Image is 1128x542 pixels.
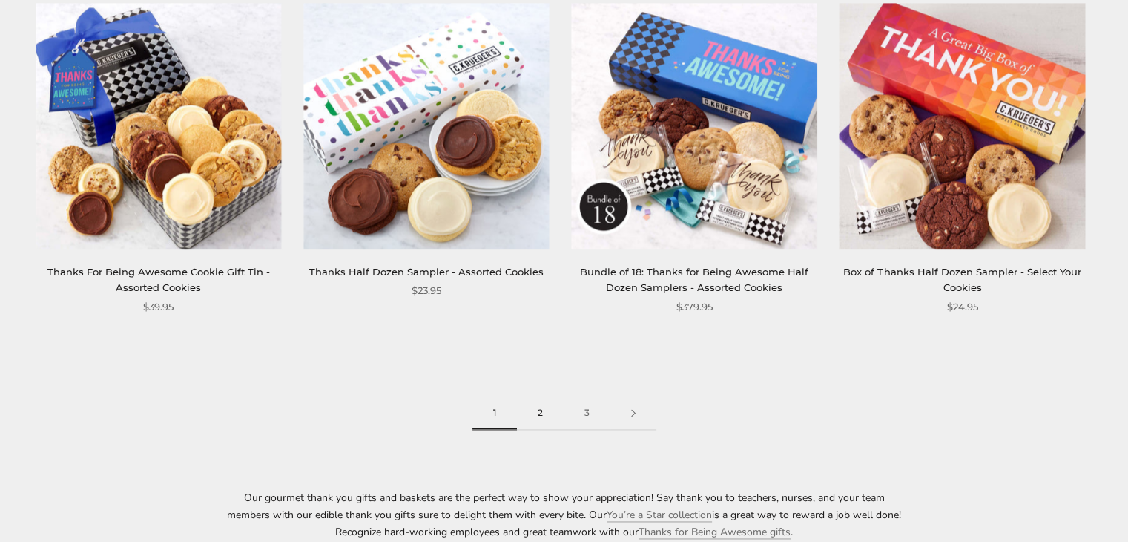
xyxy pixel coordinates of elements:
a: Box of Thanks Half Dozen Sampler - Select Your Cookies [843,266,1081,293]
img: Thanks Half Dozen Sampler - Assorted Cookies [303,3,549,249]
a: Bundle of 18: Thanks for Being Awesome Half Dozen Samplers - Assorted Cookies [580,266,808,293]
a: Thanks Half Dozen Sampler - Assorted Cookies [309,266,544,278]
a: Thanks for Being Awesome gifts [639,525,791,539]
span: $39.95 [143,299,174,315]
img: Bundle of 18: Thanks for Being Awesome Half Dozen Samplers - Assorted Cookies [571,3,817,249]
a: You’re a Star collection [607,508,712,522]
iframe: Sign Up via Text for Offers [12,486,154,530]
span: $24.95 [946,299,977,315]
a: Next page [610,396,656,430]
span: $23.95 [412,283,441,298]
span: $379.95 [676,299,713,315]
a: Bundle of 18: Thanks for Being Awesome Half Dozen Samplers - Assorted Cookies [572,3,817,249]
img: Box of Thanks Half Dozen Sampler - Select Your Cookies [840,3,1085,249]
img: Thanks For Being Awesome Cookie Gift Tin - Assorted Cookies [36,3,281,249]
a: Thanks For Being Awesome Cookie Gift Tin - Assorted Cookies [47,266,270,293]
a: 2 [517,396,564,430]
p: Our gourmet thank you gifts and baskets are the perfect way to show your appreciation! Say thank ... [223,489,906,541]
span: 1 [472,396,517,430]
a: 3 [564,396,610,430]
